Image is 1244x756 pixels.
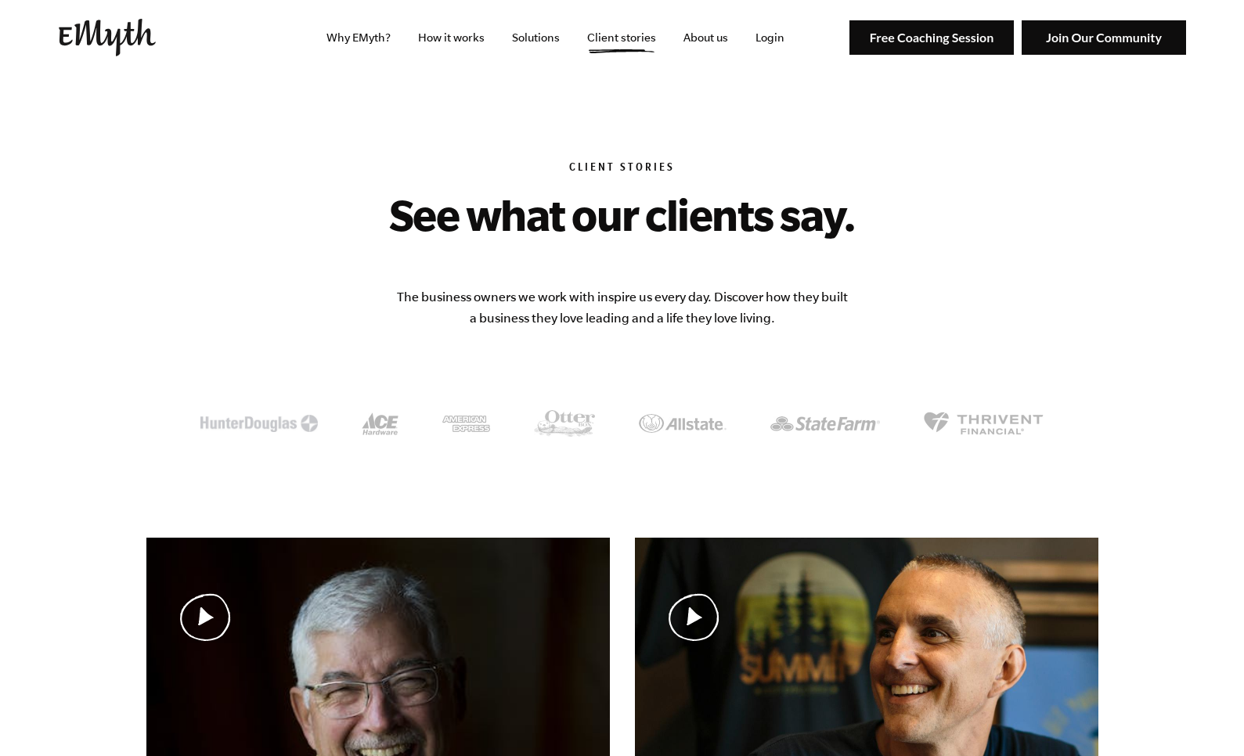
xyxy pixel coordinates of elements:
img: Client [924,412,1044,435]
img: EMyth [59,19,156,56]
p: The business owners we work with inspire us every day. Discover how they built a business they lo... [395,286,849,329]
img: Free Coaching Session [849,20,1014,56]
img: Client [770,416,880,431]
img: Client [639,414,727,432]
img: Join Our Community [1022,20,1186,56]
h6: Client Stories [146,161,1098,177]
img: Play Video [667,593,721,641]
img: Client [362,412,398,435]
img: Client [200,415,318,432]
h2: See what our clients say. [289,189,956,239]
img: Client [442,416,490,432]
img: Client [534,410,595,437]
img: Play Video [178,593,233,641]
